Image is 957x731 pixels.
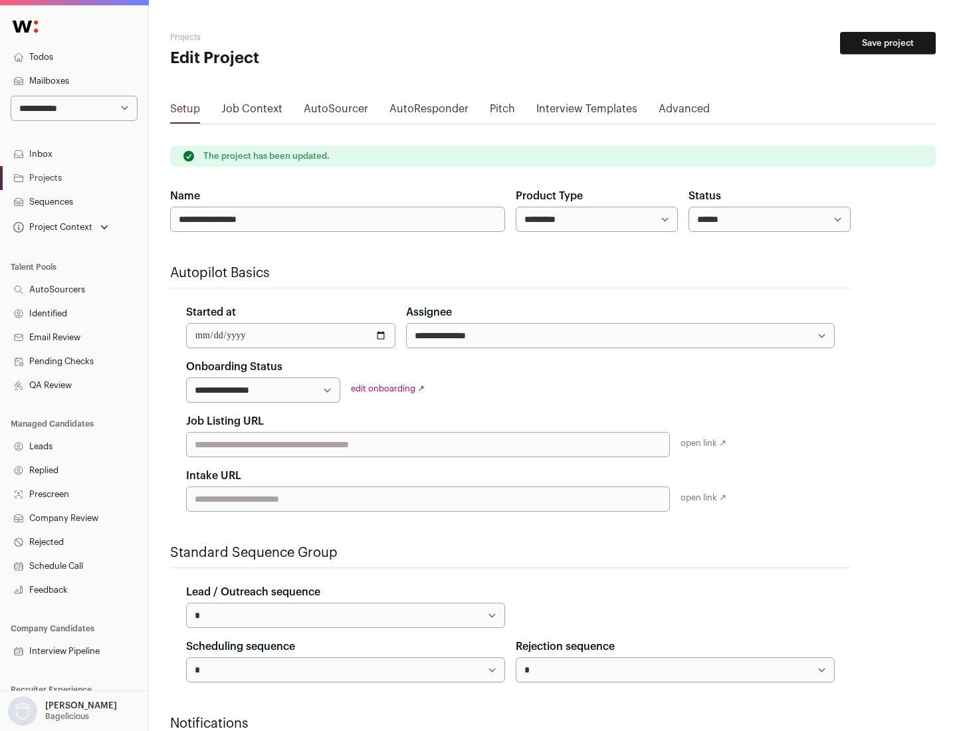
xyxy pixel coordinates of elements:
img: Wellfound [5,13,45,40]
p: The project has been updated. [203,151,330,161]
a: Pitch [490,101,515,122]
label: Job Listing URL [186,413,264,429]
h2: Projects [170,32,425,43]
label: Started at [186,304,236,320]
h1: Edit Project [170,48,425,69]
label: Status [689,188,721,204]
a: Job Context [221,101,282,122]
label: Lead / Outreach sequence [186,584,320,600]
a: AutoResponder [389,101,469,122]
p: [PERSON_NAME] [45,700,117,711]
label: Scheduling sequence [186,639,295,655]
a: Advanced [659,101,710,122]
a: Interview Templates [536,101,637,122]
label: Intake URL [186,468,241,484]
p: Bagelicious [45,711,89,722]
button: Open dropdown [11,218,111,237]
button: Open dropdown [5,696,120,726]
label: Rejection sequence [516,639,615,655]
h2: Autopilot Basics [170,264,851,282]
h2: Standard Sequence Group [170,544,851,562]
div: Project Context [11,222,92,233]
a: edit onboarding ↗ [351,384,425,393]
a: AutoSourcer [304,101,368,122]
label: Product Type [516,188,583,204]
label: Name [170,188,200,204]
img: nopic.png [8,696,37,726]
a: Setup [170,101,200,122]
button: Save project [840,32,936,54]
label: Assignee [406,304,452,320]
label: Onboarding Status [186,359,282,375]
